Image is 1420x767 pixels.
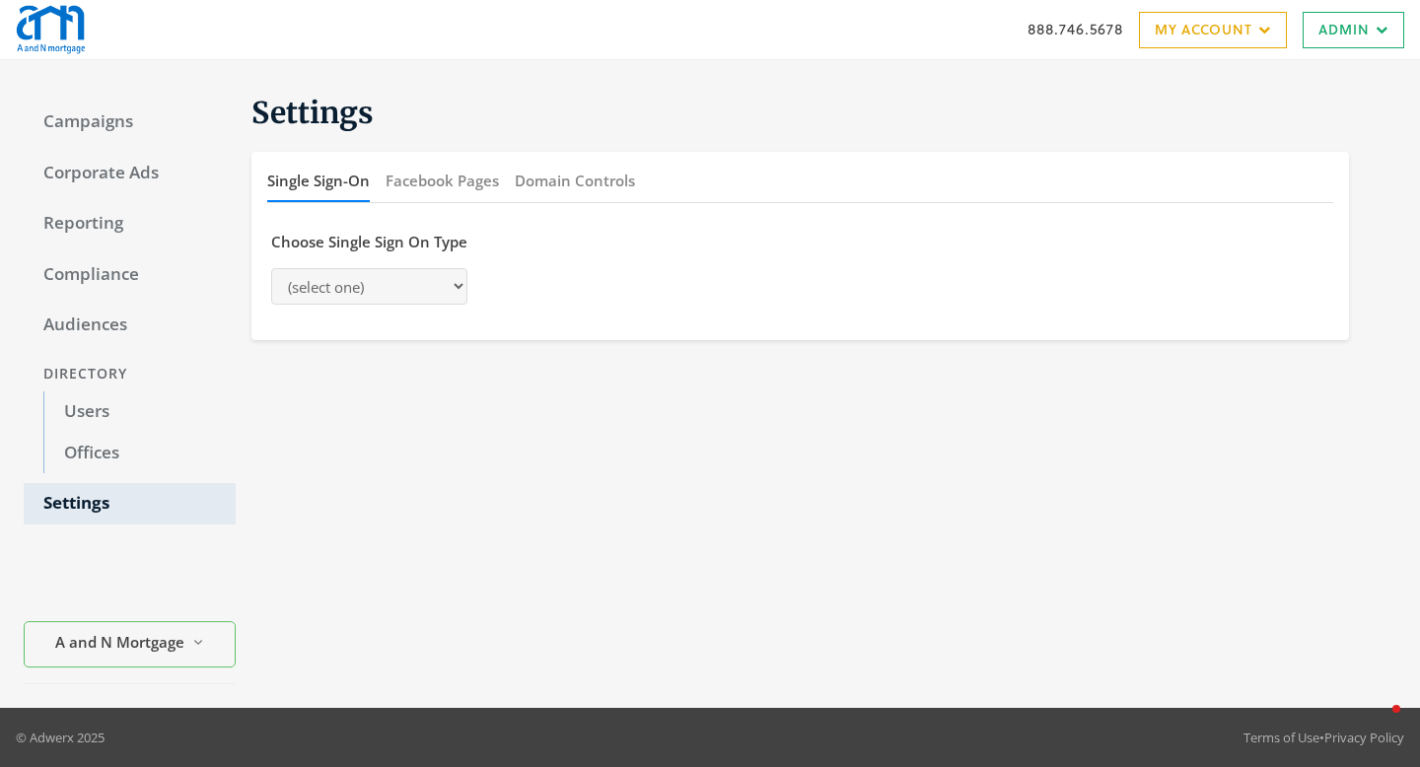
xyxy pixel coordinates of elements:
[16,728,105,747] p: © Adwerx 2025
[1324,729,1404,746] a: Privacy Policy
[24,305,236,346] a: Audiences
[1139,12,1287,48] a: My Account
[43,433,236,474] a: Offices
[386,160,499,202] button: Facebook Pages
[24,153,236,194] a: Corporate Ads
[267,160,370,202] button: Single Sign-On
[1353,700,1400,747] iframe: Intercom live chat
[24,203,236,244] a: Reporting
[43,391,236,433] a: Users
[1243,728,1404,747] div: •
[1243,729,1319,746] a: Terms of Use
[1303,12,1404,48] a: Admin
[24,483,236,524] a: Settings
[251,94,374,131] span: Settings
[55,631,184,654] span: A and N Mortgage
[24,102,236,143] a: Campaigns
[24,621,236,667] button: A and N Mortgage
[16,5,86,54] img: Adwerx
[24,254,236,296] a: Compliance
[1028,19,1123,39] a: 888.746.5678
[515,160,635,202] button: Domain Controls
[24,356,236,392] div: Directory
[271,233,467,252] h5: Choose Single Sign On Type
